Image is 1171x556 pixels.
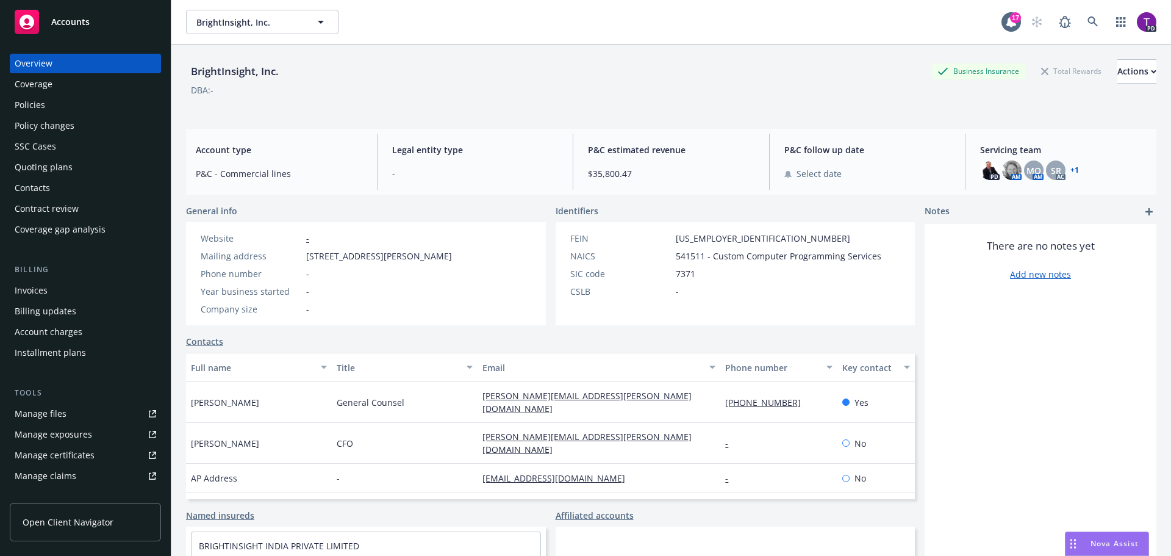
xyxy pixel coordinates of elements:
button: Full name [186,353,332,382]
a: Accounts [10,5,161,39]
span: Nova Assist [1090,538,1139,549]
img: photo [1137,12,1156,32]
a: Affiliated accounts [556,509,634,522]
span: - [306,267,309,280]
span: P&C estimated revenue [588,143,754,156]
div: Manage exposures [15,425,92,444]
a: Add new notes [1010,268,1071,281]
div: Policy changes [15,116,74,135]
a: Coverage [10,74,161,94]
a: - [725,472,738,484]
button: Nova Assist [1065,532,1149,556]
a: Manage claims [10,466,161,486]
a: Policies [10,95,161,115]
span: - [392,167,559,180]
span: General info [186,204,237,217]
div: Quoting plans [15,157,73,177]
div: Actions [1117,60,1156,83]
span: Select date [797,167,842,180]
div: Coverage [15,74,52,94]
span: [PERSON_NAME] [191,437,259,450]
div: Business Insurance [931,63,1025,79]
div: Invoices [15,281,48,300]
div: Phone number [725,361,818,374]
a: Contacts [186,335,223,348]
span: Yes [854,396,868,409]
span: Account type [196,143,362,156]
span: [STREET_ADDRESS][PERSON_NAME] [306,250,452,262]
span: SR [1051,164,1061,177]
span: - [306,285,309,298]
a: Named insureds [186,509,254,522]
div: Website [201,232,301,245]
button: Phone number [720,353,837,382]
span: CFO [337,437,353,450]
span: No [854,472,866,485]
div: Manage claims [15,466,76,486]
div: Coverage gap analysis [15,220,106,239]
a: [EMAIL_ADDRESS][DOMAIN_NAME] [482,472,635,484]
div: Manage BORs [15,487,72,507]
a: Manage files [10,404,161,424]
a: Quoting plans [10,157,161,177]
span: $35,800.47 [588,167,754,180]
span: Identifiers [556,204,598,217]
a: Billing updates [10,301,161,321]
div: Policies [15,95,45,115]
button: Title [332,353,478,382]
div: FEIN [570,232,671,245]
div: Mailing address [201,250,301,262]
a: Manage certificates [10,446,161,465]
a: BRIGHTINSIGHT INDIA PRIVATE LIMITED [199,540,359,552]
div: CSLB [570,285,671,298]
a: Policy changes [10,116,161,135]
a: Installment plans [10,343,161,363]
a: Contract review [10,199,161,218]
span: [PERSON_NAME] [191,396,259,409]
div: Manage files [15,404,66,424]
img: photo [1002,161,1022,180]
a: +1 [1070,167,1079,174]
div: Title [337,361,459,374]
div: DBA: - [191,84,213,96]
div: Key contact [842,361,897,374]
div: Total Rewards [1035,63,1108,79]
a: - [725,438,738,449]
span: 7371 [676,267,695,280]
div: Billing updates [15,301,76,321]
div: Year business started [201,285,301,298]
a: [PHONE_NUMBER] [725,397,811,408]
a: Manage BORs [10,487,161,507]
button: BrightInsight, Inc. [186,10,338,34]
span: Accounts [51,17,90,27]
a: Manage exposures [10,425,161,444]
span: P&C follow up date [784,143,951,156]
span: - [306,303,309,316]
span: General Counsel [337,396,404,409]
img: photo [980,161,1000,180]
span: Notes [925,204,950,219]
button: Key contact [837,353,915,382]
span: P&C - Commercial lines [196,167,362,180]
a: add [1142,204,1156,219]
a: Contacts [10,178,161,198]
span: Legal entity type [392,143,559,156]
a: Report a Bug [1053,10,1077,34]
div: Manage certificates [15,446,95,465]
a: Start snowing [1025,10,1049,34]
span: There are no notes yet [987,239,1095,253]
div: 17 [1010,12,1021,23]
a: [PERSON_NAME][EMAIL_ADDRESS][PERSON_NAME][DOMAIN_NAME] [482,390,692,414]
span: MQ [1026,164,1041,177]
div: SSC Cases [15,137,56,156]
span: Servicing team [980,143,1147,156]
span: AP Address [191,472,237,485]
span: - [337,472,340,485]
div: Contacts [15,178,50,198]
span: - [676,285,679,298]
div: Overview [15,54,52,73]
div: Email [482,361,702,374]
a: Account charges [10,322,161,342]
a: Search [1081,10,1105,34]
